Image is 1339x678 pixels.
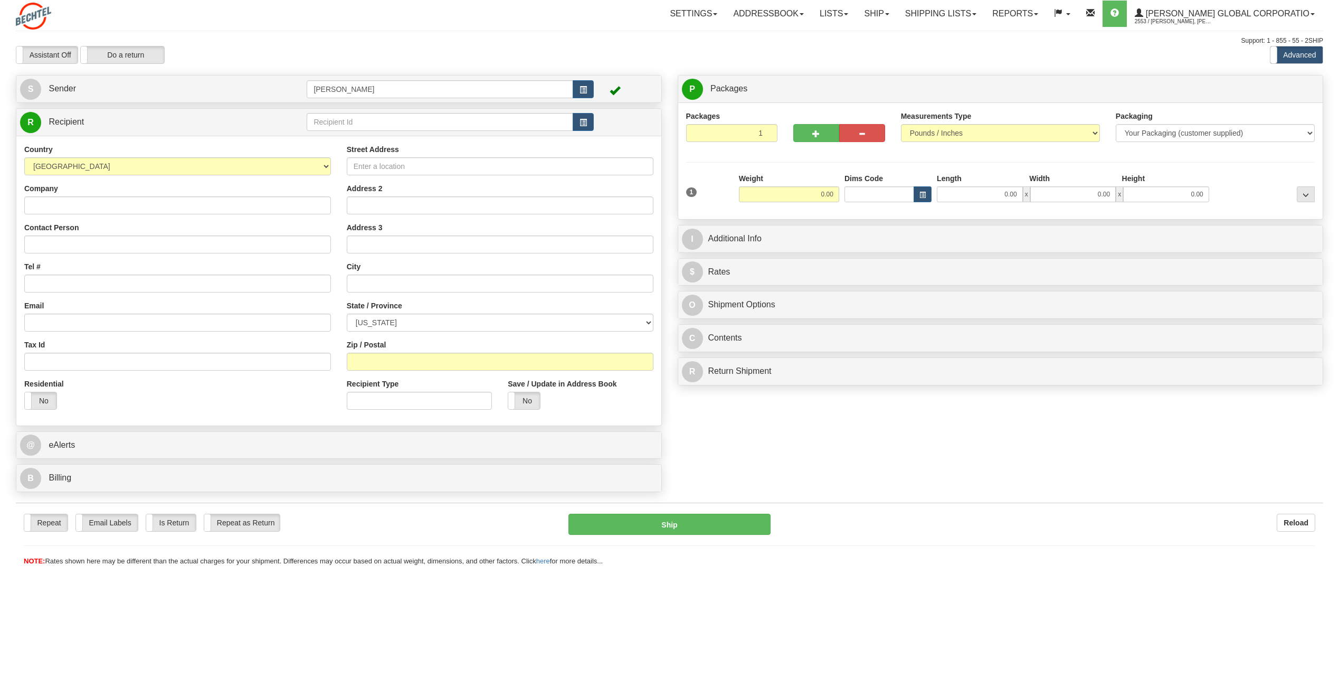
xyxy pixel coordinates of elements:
a: Ship [856,1,897,27]
a: $Rates [682,261,1319,283]
span: I [682,229,703,250]
span: Billing [49,473,71,482]
span: Recipient [49,117,84,126]
label: Advanced [1270,46,1323,63]
label: Dims Code [844,173,883,184]
label: Repeat [24,514,68,531]
span: B [20,468,41,489]
div: Support: 1 - 855 - 55 - 2SHIP [16,36,1323,45]
span: $ [682,261,703,282]
a: Addressbook [725,1,812,27]
a: P Packages [682,78,1319,100]
label: Is Return [146,514,196,531]
span: [PERSON_NAME] Global Corporatio [1143,9,1309,18]
span: P [682,79,703,100]
label: Packaging [1116,111,1153,121]
label: Measurements Type [901,111,972,121]
span: S [20,79,41,100]
a: Settings [662,1,725,27]
a: [PERSON_NAME] Global Corporatio 2553 / [PERSON_NAME], [PERSON_NAME] [1127,1,1323,27]
label: Email [24,300,44,311]
span: x [1116,186,1123,202]
label: Company [24,183,58,194]
div: Rates shown here may be different than the actual charges for your shipment. Differences may occu... [16,557,1323,567]
a: @ eAlerts [20,435,658,456]
label: Width [1029,173,1050,184]
label: Address 3 [347,222,383,233]
label: Packages [686,111,720,121]
b: Reload [1284,519,1308,527]
label: Country [24,144,53,155]
img: logo2553.jpg [16,3,51,30]
label: No [508,392,540,409]
a: Reports [984,1,1046,27]
button: Ship [568,514,771,535]
input: Enter a location [347,157,653,175]
input: Sender Id [307,80,573,98]
a: OShipment Options [682,294,1319,316]
label: Tel # [24,261,41,272]
span: 1 [686,187,697,197]
span: eAlerts [49,440,75,449]
a: CContents [682,327,1319,349]
label: Assistant Off [16,46,78,63]
span: Packages [710,84,747,93]
a: B Billing [20,467,658,489]
a: RReturn Shipment [682,361,1319,382]
label: No [25,392,56,409]
a: R Recipient [20,111,275,133]
a: Lists [812,1,856,27]
label: Repeat as Return [204,514,280,531]
label: Height [1122,173,1145,184]
span: R [20,112,41,133]
input: Recipient Id [307,113,573,131]
label: Save / Update in Address Book [508,379,616,389]
label: State / Province [347,300,402,311]
a: Shipping lists [897,1,984,27]
label: Do a return [81,46,164,63]
label: Street Address [347,144,399,155]
span: C [682,328,703,349]
label: Tax Id [24,340,45,350]
span: 2553 / [PERSON_NAME], [PERSON_NAME] [1135,16,1214,27]
label: Email Labels [76,514,138,531]
label: Address 2 [347,183,383,194]
a: S Sender [20,78,307,100]
span: R [682,361,703,382]
label: Zip / Postal [347,340,386,350]
span: NOTE: [24,557,45,565]
a: IAdditional Info [682,228,1319,250]
span: Sender [49,84,76,93]
span: x [1023,186,1030,202]
label: Residential [24,379,64,389]
label: Contact Person [24,222,79,233]
label: Length [937,173,962,184]
label: City [347,261,360,272]
span: O [682,295,703,316]
label: Weight [739,173,763,184]
a: here [536,557,550,565]
span: @ [20,435,41,456]
div: ... [1297,186,1315,202]
label: Recipient Type [347,379,399,389]
button: Reload [1277,514,1315,532]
